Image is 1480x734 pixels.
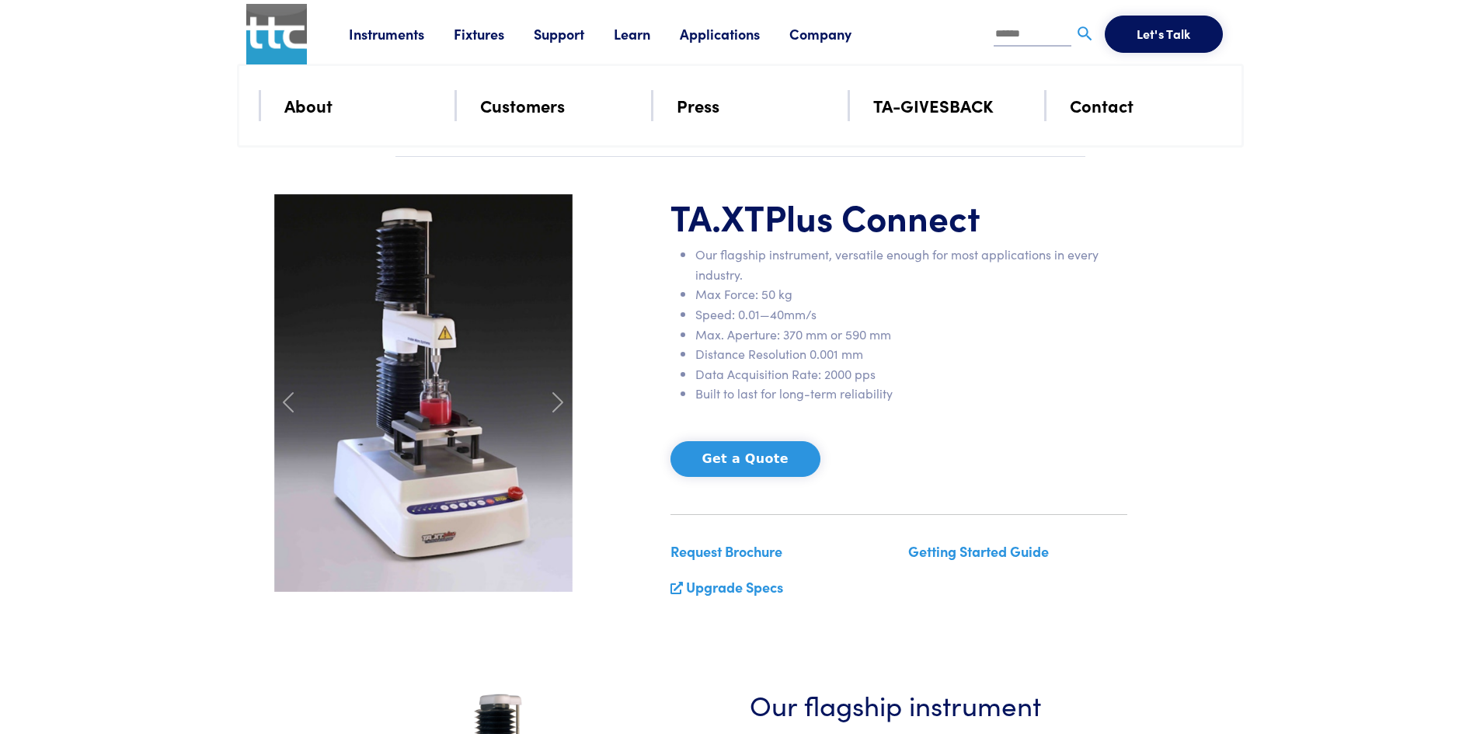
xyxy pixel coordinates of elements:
[1105,16,1223,53] button: Let's Talk
[750,685,1048,723] h3: Our flagship instrument
[695,284,1127,304] li: Max Force: 50 kg
[764,191,980,241] span: Plus Connect
[695,384,1127,404] li: Built to last for long-term reliability
[695,304,1127,325] li: Speed: 0.01—40mm/s
[695,245,1127,284] li: Our flagship instrument, versatile enough for most applications in every industry.
[480,92,565,119] a: Customers
[680,24,789,43] a: Applications
[614,24,680,43] a: Learn
[284,92,333,119] a: About
[695,325,1127,345] li: Max. Aperture: 370 mm or 590 mm
[686,577,783,597] a: Upgrade Specs
[873,92,994,119] a: TA-GIVESBACK
[670,194,1127,239] h1: TA.XT
[274,194,573,592] img: carousel-ta-xt-plus-bloom.jpg
[349,24,454,43] a: Instruments
[677,92,719,119] a: Press
[695,364,1127,384] li: Data Acquisition Rate: 2000 pps
[670,541,782,561] a: Request Brochure
[534,24,614,43] a: Support
[908,541,1049,561] a: Getting Started Guide
[1070,92,1134,119] a: Contact
[246,4,307,64] img: ttc_logo_1x1_v1.0.png
[789,24,881,43] a: Company
[454,24,534,43] a: Fixtures
[695,344,1127,364] li: Distance Resolution 0.001 mm
[670,441,820,477] button: Get a Quote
